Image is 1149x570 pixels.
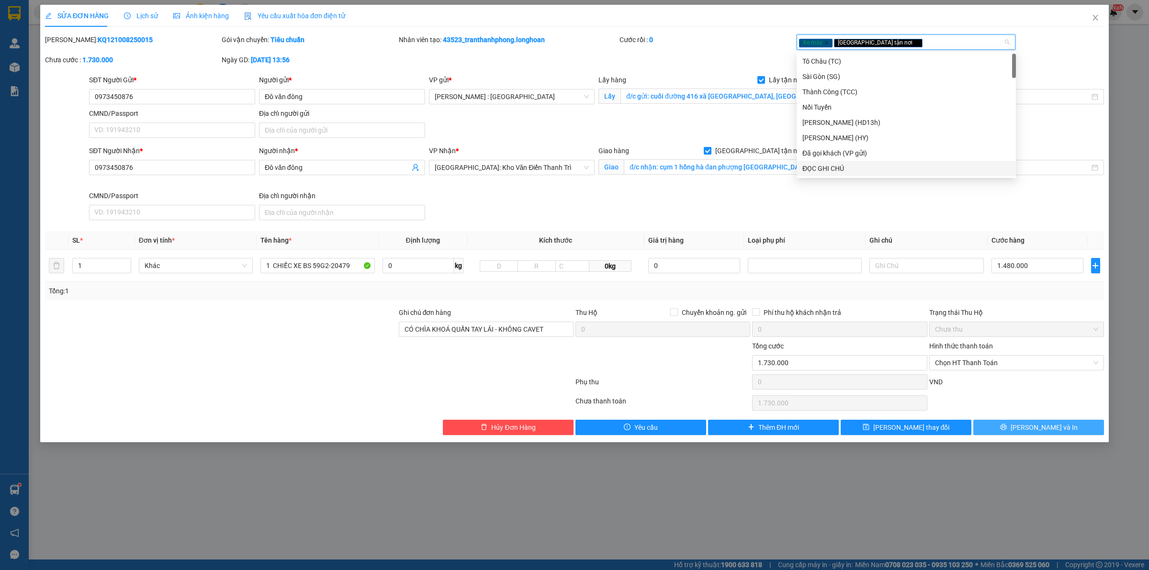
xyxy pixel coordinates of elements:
div: Chưa cước : [45,55,220,65]
span: Yêu cầu xuất hóa đơn điện tử [244,12,345,20]
span: plus [748,424,755,431]
div: VP gửi [429,75,595,85]
span: kg [454,258,463,273]
b: 1.730.000 [82,56,113,64]
div: CMND/Passport [89,108,255,119]
button: deleteHủy Đơn Hàng [443,420,574,435]
input: Ghi chú đơn hàng [399,322,574,337]
div: SĐT Người Gửi [89,75,255,85]
div: Trạng thái Thu Hộ [929,307,1104,318]
div: Gói vận chuyển: [222,34,396,45]
div: Tô Châu (TC) [802,56,1010,67]
div: Đã gọi khách (VP gửi) [797,145,1016,161]
span: close [914,40,919,45]
label: Ghi chú đơn hàng [399,309,451,316]
label: Hình thức thanh toán [929,342,993,350]
div: SĐT Người Nhận [89,145,255,156]
span: Hồ Chí Minh : Kho Quận 12 [435,89,589,104]
div: Thành Công (TCC) [797,84,1016,100]
span: Xe máy [799,39,833,47]
span: Thêm ĐH mới [758,422,799,433]
div: Sài Gòn (SG) [802,71,1010,82]
input: Lấy tận nơi [620,89,807,104]
button: delete [49,258,64,273]
span: Giá trị hàng [648,236,684,244]
span: Chuyển khoản ng. gửi [678,307,750,318]
div: [PERSON_NAME]: [45,34,220,45]
span: delete [481,424,487,431]
div: Phụ thu [574,377,751,393]
button: save[PERSON_NAME] thay đổi [841,420,971,435]
span: Khác [145,258,247,273]
span: Định lượng [406,236,440,244]
div: Hoàng Yến (HY) [797,130,1016,145]
input: C [555,260,590,272]
button: printer[PERSON_NAME] và In [973,420,1104,435]
button: exclamation-circleYêu cầu [575,420,706,435]
input: Địa chỉ của người gửi [259,123,425,138]
th: Ghi chú [866,231,987,250]
span: Tổng cước [752,342,784,350]
div: Sài Gòn (SG) [797,69,1016,84]
input: D [480,260,518,272]
div: Nhân viên tạo: [399,34,618,45]
div: Địa chỉ người nhận [259,190,425,201]
b: 43523_tranthanhphong.longhoan [443,36,545,44]
th: Loại phụ phí [744,231,866,250]
span: Đơn vị tính [139,236,175,244]
div: Huy Dương (HD13h) [797,115,1016,130]
span: VND [929,378,943,386]
span: VP Nhận [429,147,456,155]
div: Chưa thanh toán [574,396,751,413]
span: Lấy tận nơi [765,75,807,85]
input: R [518,260,556,272]
div: [PERSON_NAME] (HD13h) [802,117,1010,128]
span: exclamation-circle [624,424,631,431]
b: [DATE] 13:56 [251,56,290,64]
img: icon [244,12,252,20]
span: Giao hàng [598,147,629,155]
span: Lịch sử [124,12,158,20]
span: 0kg [589,260,631,272]
div: Tô Châu (TC) [797,54,1016,69]
span: [PERSON_NAME] thay đổi [873,422,950,433]
span: save [863,424,869,431]
button: plus [1091,258,1100,273]
span: CÔNG TY TNHH CHUYỂN PHÁT NHANH BẢO AN [76,21,191,38]
span: user-add [412,164,419,171]
span: plus [1092,262,1100,269]
span: Lấy [598,89,620,104]
span: [GEOGRAPHIC_DATA] tận nơi [834,39,923,47]
input: Ghi Chú [869,258,983,273]
div: Nối Tuyến [797,100,1016,115]
button: Close [1082,5,1109,32]
span: clock-circle [124,12,131,19]
div: Tổng: 1 [49,286,443,296]
span: Mã đơn: KQ121108250033 [4,51,145,64]
span: [PERSON_NAME] và In [1011,422,1078,433]
div: ĐỌC GHI CHÚ [802,163,1010,174]
span: Hủy Đơn Hàng [491,422,535,433]
input: Ngày giao [944,162,1090,173]
span: SL [72,236,80,244]
span: Chưa thu [935,322,1098,336]
input: VD: Bàn, Ghế [260,258,374,273]
span: close [1092,14,1099,22]
div: Nối Tuyến [802,102,1010,112]
div: Người gửi [259,75,425,85]
div: Địa chỉ người gửi [259,108,425,119]
span: close [824,40,829,45]
span: Tên hàng [260,236,292,244]
input: Giao tận nơi [624,159,807,175]
div: Người nhận [259,145,425,156]
span: Ảnh kiện hàng [173,12,229,20]
strong: PHIẾU DÁN LÊN HÀNG [68,4,193,17]
strong: CSKH: [26,21,51,29]
b: KQ121008250015 [98,36,153,44]
button: plusThêm ĐH mới [708,420,839,435]
span: SỬA ĐƠN HÀNG [45,12,109,20]
span: Lấy hàng [598,76,626,84]
b: Tiêu chuẩn [270,36,304,44]
div: ĐỌC GHI CHÚ [797,161,1016,176]
input: Ngày lấy [944,91,1090,102]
